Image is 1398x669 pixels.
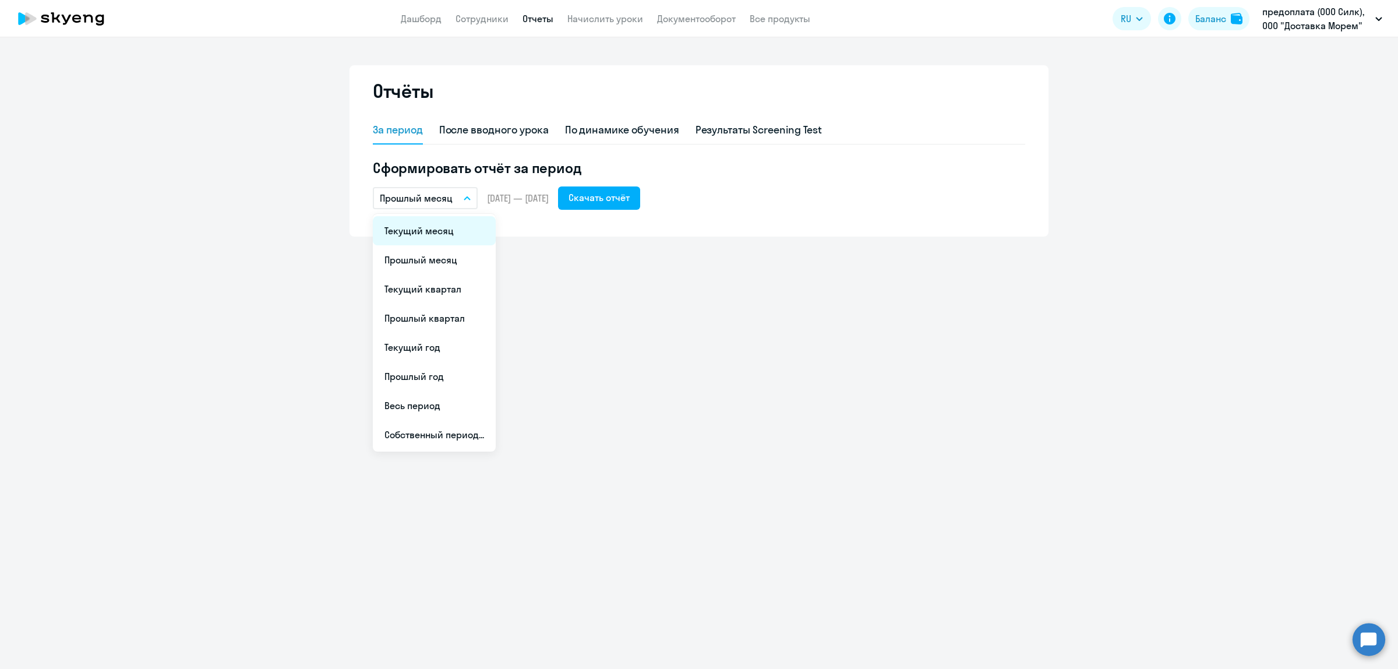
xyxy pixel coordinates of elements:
button: Балансbalance [1188,7,1249,30]
a: Все продукты [750,13,810,24]
a: Сотрудники [456,13,509,24]
a: Отчеты [523,13,553,24]
p: предоплата (ООО Силк), ООО "Доставка Морем" [1262,5,1371,33]
div: За период [373,122,423,138]
img: balance [1231,13,1242,24]
ul: RU [373,214,496,452]
button: Прошлый месяц [373,187,478,209]
h5: Сформировать отчёт за период [373,159,1025,177]
button: предоплата (ООО Силк), ООО "Доставка Морем" [1256,5,1388,33]
button: Скачать отчёт [558,186,640,210]
div: По динамике обучения [565,122,679,138]
a: Начислить уроки [567,13,643,24]
div: Скачать отчёт [569,191,630,205]
button: RU [1113,7,1151,30]
a: Документооборот [657,13,736,24]
span: RU [1121,12,1131,26]
div: Баланс [1195,12,1226,26]
a: Дашборд [401,13,442,24]
p: Прошлый месяц [380,191,453,205]
span: [DATE] — [DATE] [487,192,549,205]
h2: Отчёты [373,79,433,103]
div: Результаты Screening Test [696,122,822,138]
div: После вводного урока [439,122,549,138]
